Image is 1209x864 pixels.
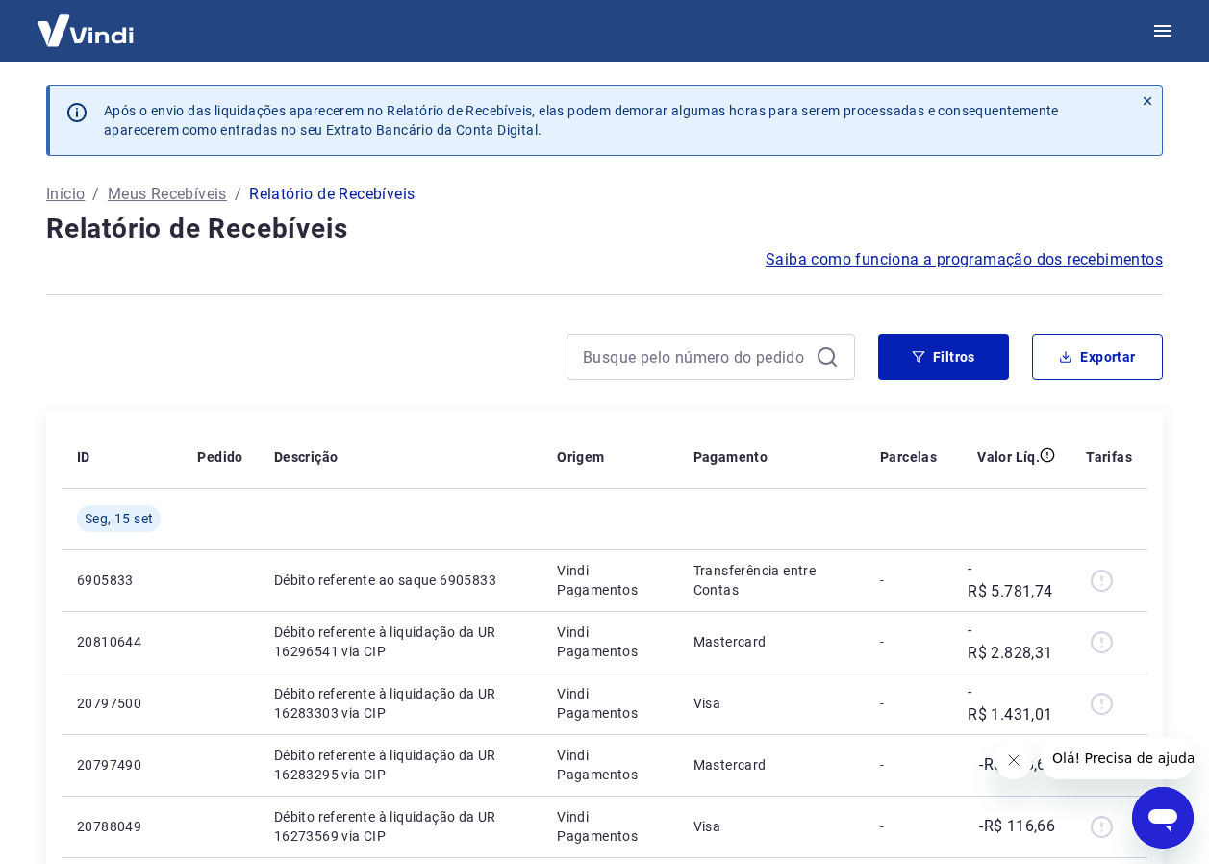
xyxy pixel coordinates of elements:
img: Vindi [23,1,148,60]
p: 6905833 [77,571,166,590]
p: - [880,694,937,713]
p: ID [77,447,90,467]
p: Mastercard [693,755,849,775]
p: Visa [693,817,849,836]
p: 20797500 [77,694,166,713]
p: - [880,571,937,590]
p: Origem [557,447,604,467]
p: Débito referente à liquidação da UR 16283295 via CIP [274,746,526,784]
p: Descrição [274,447,339,467]
p: Pagamento [693,447,768,467]
p: - [880,755,937,775]
p: -R$ 1.431,01 [968,680,1055,726]
p: -R$ 116,66 [979,815,1055,838]
p: 20788049 [77,817,166,836]
button: Exportar [1032,334,1163,380]
p: Visa [693,694,849,713]
p: Débito referente à liquidação da UR 16273569 via CIP [274,807,526,846]
p: 20797490 [77,755,166,775]
p: Valor Líq. [977,447,1040,467]
iframe: Botão para abrir a janela de mensagens [1132,787,1194,849]
span: Olá! Precisa de ajuda? [12,13,162,29]
p: Transferência entre Contas [693,561,849,599]
p: Débito referente ao saque 6905833 [274,571,526,590]
p: Vindi Pagamentos [557,561,662,599]
a: Meus Recebíveis [108,183,227,206]
p: Vindi Pagamentos [557,746,662,784]
p: Vindi Pagamentos [557,623,662,661]
p: Pedido [197,447,242,467]
p: Mastercard [693,632,849,651]
a: Saiba como funciona a programação dos recebimentos [766,248,1163,271]
p: Tarifas [1086,447,1132,467]
iframe: Mensagem da empresa [1041,737,1194,779]
p: Vindi Pagamentos [557,807,662,846]
p: / [235,183,241,206]
a: Início [46,183,85,206]
p: / [92,183,99,206]
p: - [880,817,937,836]
p: -R$ 698,68 [979,753,1055,776]
p: -R$ 2.828,31 [968,619,1055,665]
p: Parcelas [880,447,937,467]
p: Vindi Pagamentos [557,684,662,723]
button: Filtros [878,334,1009,380]
p: 20810644 [77,632,166,651]
p: -R$ 5.781,74 [968,557,1055,603]
iframe: Fechar mensagem [995,741,1033,779]
span: Seg, 15 set [85,509,153,528]
p: Após o envio das liquidações aparecerem no Relatório de Recebíveis, elas podem demorar algumas ho... [104,101,1118,140]
p: Débito referente à liquidação da UR 16283303 via CIP [274,684,526,723]
p: - [880,632,937,651]
p: Relatório de Recebíveis [249,183,415,206]
p: Débito referente à liquidação da UR 16296541 via CIP [274,623,526,661]
h4: Relatório de Recebíveis [46,210,1163,248]
input: Busque pelo número do pedido [583,343,808,371]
